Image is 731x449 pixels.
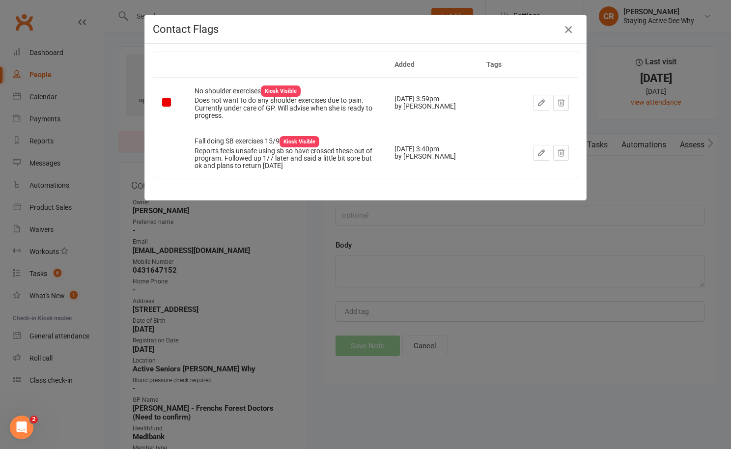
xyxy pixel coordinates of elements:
[280,136,319,147] div: Kiosk Visible
[195,147,377,170] div: Reports feels unsafe using sb so have crossed these out of program. Followed up 1/7 later and sai...
[553,95,569,111] button: Dismiss this flag
[195,137,319,145] span: Fall doing SB exercises 15/9
[195,97,377,119] div: Does not want to do any shoulder exercises due to pain. Currently under care of GP. Will advise w...
[478,52,516,77] th: Tags
[30,416,38,423] span: 2
[261,85,301,97] div: Kiosk Visible
[386,77,478,127] td: [DATE] 3:59pm by [PERSON_NAME]
[386,52,478,77] th: Added
[10,416,33,439] iframe: Intercom live chat
[153,23,578,35] h4: Contact Flags
[553,145,569,161] button: Dismiss this flag
[195,87,301,95] span: No shoulder exercises
[561,22,576,37] button: Close
[386,128,478,178] td: [DATE] 3:40pm by [PERSON_NAME]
